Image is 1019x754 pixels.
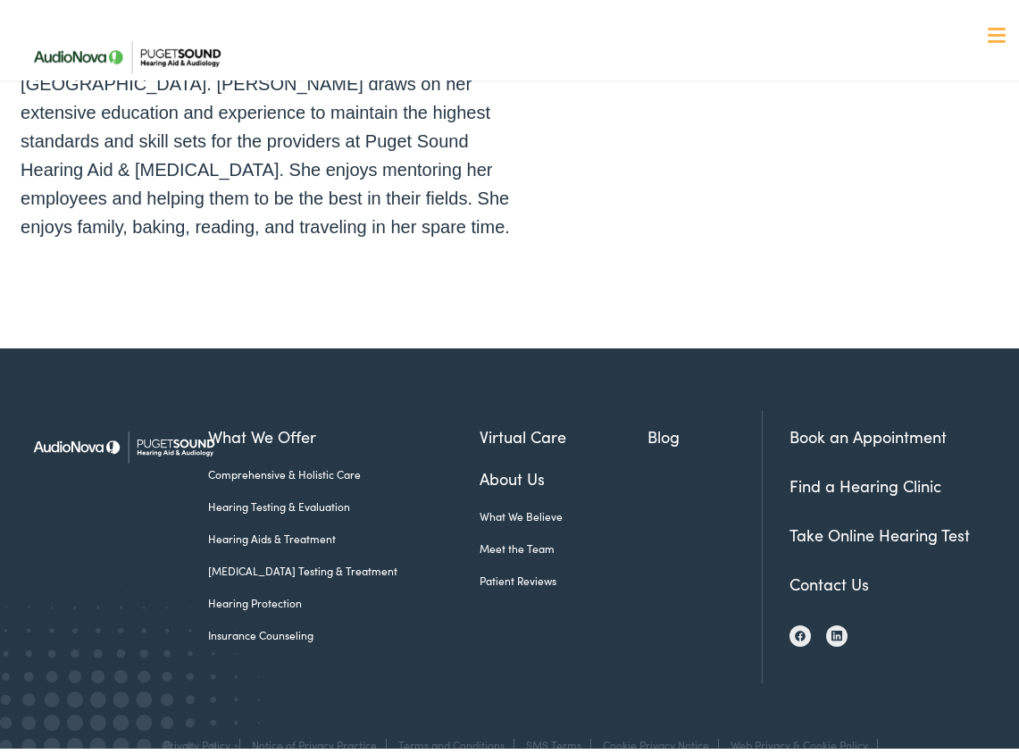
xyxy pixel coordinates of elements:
[731,733,868,748] a: Web Privacy & Cookie Policy
[795,626,806,637] img: Facebook icon, indicating the presence of the site or brand on the social media platform.
[252,733,377,748] a: Notice of Privacy Practice
[163,733,230,748] a: Privacy Policy
[831,625,842,638] img: LinkedIn
[789,470,941,492] a: Find a Hearing Clinic
[208,558,480,574] a: [MEDICAL_DATA] Testing & Treatment
[526,733,581,748] a: SMS Terms
[789,568,869,591] a: Contact Us
[480,504,648,520] a: What We Believe
[34,71,1012,127] a: What We Offer
[480,568,648,584] a: Patient Reviews
[208,494,480,510] a: Hearing Testing & Evaluation
[647,420,762,444] a: Blog
[208,526,480,542] a: Hearing Aids & Treatment
[21,406,226,479] img: Puget Sound Hearing Aid & Audiology
[208,420,480,444] a: What We Offer
[603,733,709,748] a: Cookie Privacy Notice
[480,536,648,552] a: Meet the Team
[208,462,480,478] a: Comprehensive & Holistic Care
[789,421,947,443] a: Book an Appointment
[398,733,505,748] a: Terms and Conditions
[480,462,648,486] a: About Us
[208,591,480,607] a: Hearing Protection
[789,519,970,541] a: Take Online Hearing Test
[208,623,480,639] a: Insurance Counseling
[480,420,648,444] a: Virtual Care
